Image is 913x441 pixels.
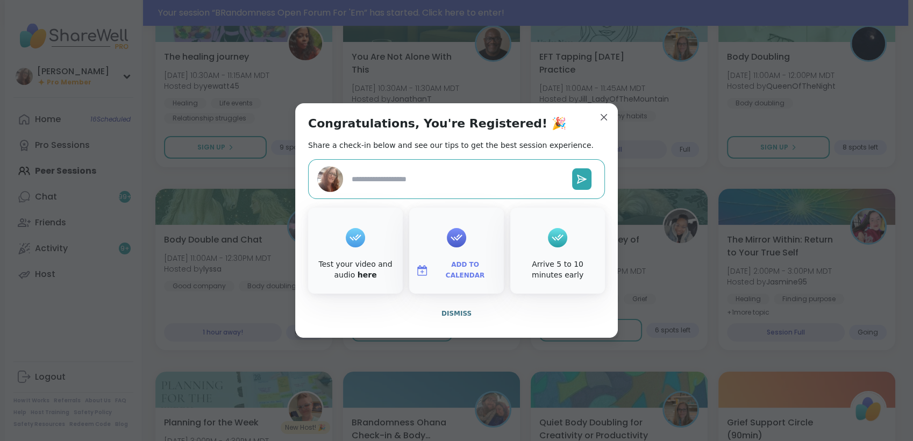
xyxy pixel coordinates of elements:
[308,116,566,131] h1: Congratulations, You're Registered! 🎉
[317,166,343,192] img: dodi
[308,302,605,325] button: Dismiss
[310,259,401,280] div: Test your video and audio
[416,264,429,277] img: ShareWell Logomark
[512,259,603,280] div: Arrive 5 to 10 minutes early
[433,260,497,281] span: Add to Calendar
[411,259,502,282] button: Add to Calendar
[358,271,377,279] a: here
[308,140,594,151] h2: Share a check-in below and see our tips to get the best session experience.
[441,310,472,317] span: Dismiss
